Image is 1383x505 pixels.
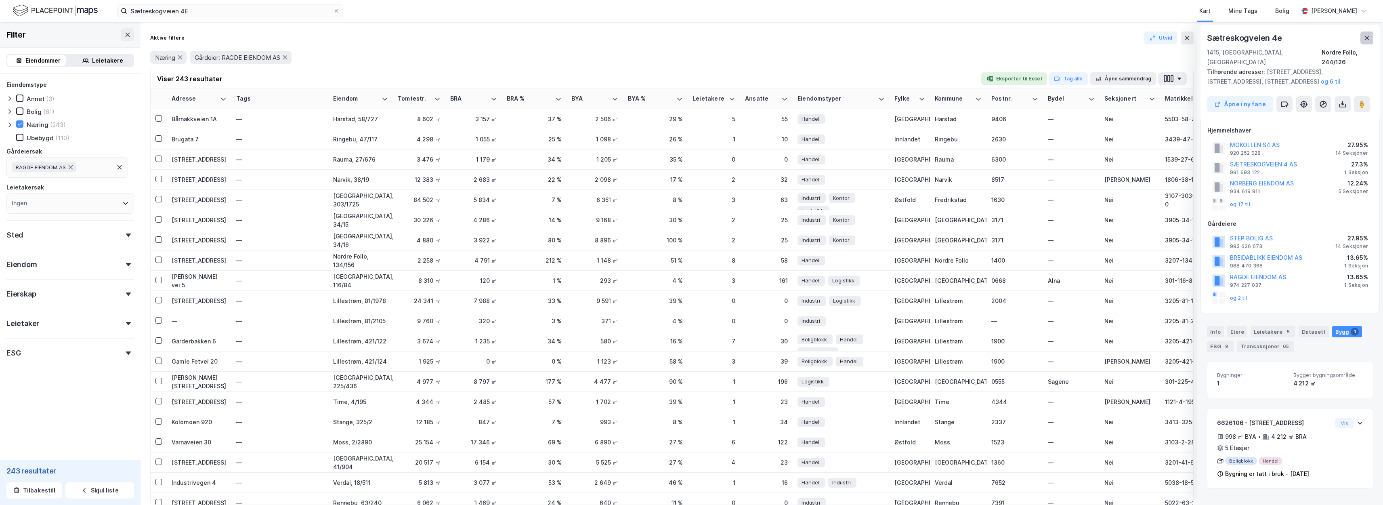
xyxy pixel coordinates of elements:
[1344,263,1368,269] div: 1 Seksjon
[236,335,323,348] div: —
[333,317,388,325] div: Lillestrøm, 81/2105
[833,236,850,244] span: Kontor
[935,216,982,224] div: [GEOGRAPHIC_DATA]
[507,216,562,224] div: 14 %
[991,276,1038,285] div: 0668
[398,115,441,123] div: 8 602 ㎡
[802,317,820,325] span: Industri
[1048,317,1095,325] div: —
[935,155,982,164] div: Rauma
[1165,135,1220,143] div: 3439-47-117-0-0
[571,317,618,325] div: 371 ㎡
[333,115,388,123] div: Harstad, 58/727
[935,317,982,325] div: Lillestrøm
[1207,219,1373,229] div: Gårdeiere
[935,115,982,123] div: Harstad
[1048,175,1095,184] div: —
[1351,328,1359,336] div: 1
[1104,297,1155,305] div: Nei
[745,196,788,204] div: 63
[398,135,441,143] div: 4 298 ㎡
[1165,95,1210,103] div: Matrikkel
[894,95,915,103] div: Fylke
[802,207,824,215] span: Logistikk
[27,95,44,103] div: Annet
[1165,115,1220,123] div: 5503-58-727-0-0
[693,256,735,265] div: 8
[507,236,562,244] div: 80 %
[935,95,972,103] div: Kommune
[1230,188,1260,195] div: 934 619 811
[333,212,388,229] div: [GEOGRAPHIC_DATA], 34/15
[1207,341,1234,352] div: ESG
[127,5,333,17] input: Søk på adresse, matrikkel, gårdeiere, leietakere eller personer
[398,297,441,305] div: 24 341 ㎡
[571,196,618,204] div: 6 351 ㎡
[236,274,323,287] div: —
[833,297,855,305] span: Logistikk
[398,196,441,204] div: 84 502 ㎡
[236,153,323,166] div: —
[27,121,48,128] div: Næring
[628,95,673,103] div: BYA %
[333,337,388,345] div: Lillestrøm, 421/122
[1048,276,1095,285] div: Alna
[1335,418,1354,428] button: Vis
[935,175,982,184] div: Narvik
[1335,150,1368,156] div: 14 Seksjoner
[1048,256,1095,265] div: —
[507,317,562,325] div: 3 %
[1207,32,1284,44] div: Sætreskogveien 4e
[1048,216,1095,224] div: —
[745,256,788,265] div: 58
[894,276,925,285] div: [GEOGRAPHIC_DATA]
[1311,6,1357,16] div: [PERSON_NAME]
[1230,243,1262,250] div: 993 636 673
[1104,196,1155,204] div: Nei
[894,216,925,224] div: [GEOGRAPHIC_DATA]
[628,196,683,204] div: 8 %
[1104,95,1146,103] div: Seksjonert
[1299,326,1329,337] div: Datasett
[1344,169,1368,176] div: 1 Seksjon
[333,252,388,269] div: Nordre Follo, 134/156
[935,135,982,143] div: Ringebu
[745,297,788,305] div: 0
[894,135,925,143] div: Innlandet
[1165,256,1220,265] div: 3207-134-156-0-0
[693,115,735,123] div: 5
[832,276,854,285] span: Logistikk
[450,135,497,143] div: 1 055 ㎡
[991,236,1038,244] div: 3171
[1275,6,1289,16] div: Bolig
[55,134,69,142] div: (110)
[1144,32,1178,44] button: Utvid
[172,297,227,305] div: [STREET_ADDRESS]
[450,175,497,184] div: 2 683 ㎡
[628,135,683,143] div: 26 %
[802,256,819,265] span: Handel
[1207,67,1367,86] div: [STREET_ADDRESS], [STREET_ADDRESS], [STREET_ADDRESS]
[398,317,441,325] div: 9 760 ㎡
[745,135,788,143] div: 10
[236,234,323,247] div: —
[236,254,323,267] div: —
[802,135,819,143] span: Handel
[398,236,441,244] div: 4 880 ㎡
[628,216,683,224] div: 30 %
[450,276,497,285] div: 120 ㎡
[450,115,497,123] div: 3 157 ㎡
[398,256,441,265] div: 2 258 ㎡
[195,54,280,61] span: Gårdeier: RAGDE EIENDOM AS
[571,95,609,103] div: BYA
[745,317,788,325] div: 0
[507,196,562,204] div: 7 %
[991,297,1038,305] div: 2004
[172,155,227,164] div: [STREET_ADDRESS]
[894,297,925,305] div: [GEOGRAPHIC_DATA]
[693,317,735,325] div: 0
[1104,135,1155,143] div: Nei
[1228,6,1257,16] div: Mine Tags
[13,4,98,18] img: logo.f888ab2527a4732fd821a326f86c7f29.svg
[43,108,55,116] div: (81)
